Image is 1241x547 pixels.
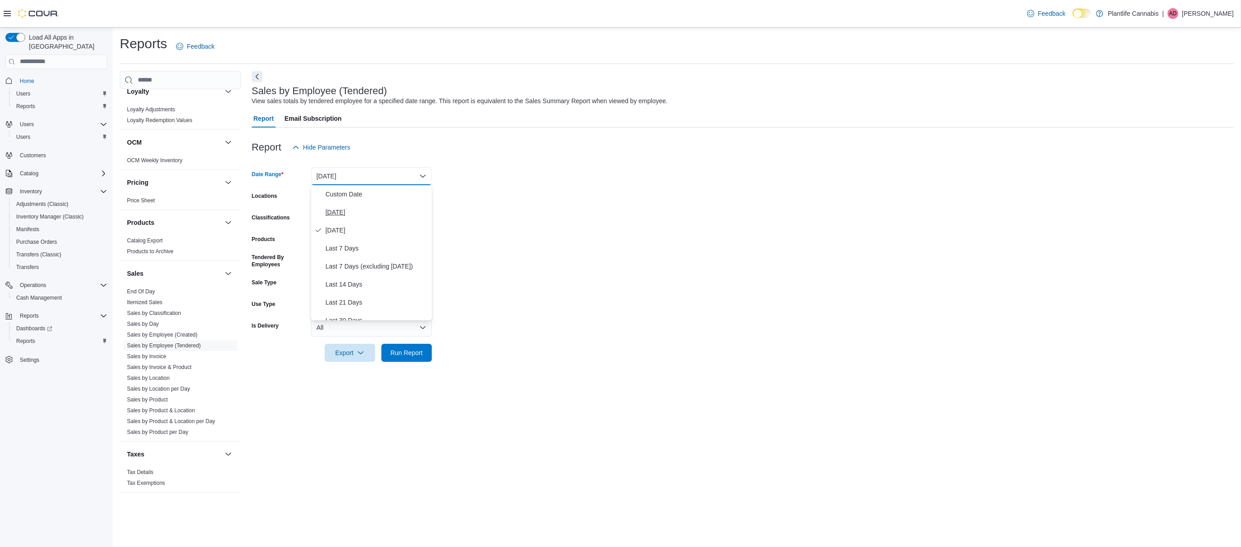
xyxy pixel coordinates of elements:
button: Operations [16,280,50,291]
span: Sales by Location per Day [127,385,190,392]
label: Tendered By Employees [252,254,308,268]
a: Feedback [172,37,218,55]
button: Pricing [223,177,234,188]
span: Loyalty Redemption Values [127,117,192,124]
div: Products [120,235,241,260]
button: All [311,319,432,337]
span: Purchase Orders [13,237,107,247]
button: Run Report [381,344,432,362]
button: Operations [2,279,111,292]
span: Settings [16,354,107,365]
span: Inventory Manager (Classic) [13,211,107,222]
label: Sale Type [252,279,276,286]
span: Sales by Product [127,396,168,403]
h3: Sales [127,269,144,278]
span: Customers [16,150,107,161]
img: Cova [18,9,59,18]
span: Transfers (Classic) [16,251,61,258]
span: Loyalty Adjustments [127,106,175,113]
a: Cash Management [13,292,65,303]
button: Home [2,74,111,87]
label: Products [252,236,275,243]
button: Hide Parameters [289,138,354,156]
span: Users [13,132,107,142]
span: Reports [13,336,107,346]
h1: Reports [120,35,167,53]
a: Customers [16,150,50,161]
a: Sales by Location [127,375,170,381]
span: Inventory [16,186,107,197]
span: Report [254,109,274,128]
span: Last 21 Days [326,297,428,308]
a: Users [13,88,34,99]
button: Customers [2,149,111,162]
span: Itemized Sales [127,299,163,306]
span: Sales by Location [127,374,170,382]
p: [PERSON_NAME] [1182,8,1234,19]
a: Feedback [1024,5,1069,23]
p: Plantlife Cannabis [1108,8,1159,19]
a: Reports [13,101,39,112]
button: Users [9,87,111,100]
h3: Loyalty [127,87,149,96]
span: Dashboards [13,323,107,334]
div: OCM [120,155,241,169]
a: Sales by Invoice [127,353,166,360]
button: Cash Management [9,292,111,304]
a: Price Sheet [127,197,155,204]
label: Is Delivery [252,322,279,329]
span: Catalog [20,170,38,177]
a: Settings [16,355,43,365]
span: Sales by Employee (Tendered) [127,342,201,349]
span: Email Subscription [285,109,342,128]
span: Products to Archive [127,248,173,255]
span: Users [16,119,107,130]
h3: OCM [127,138,142,147]
span: Feedback [187,42,214,51]
button: Taxes [127,450,221,459]
h3: Taxes [127,450,145,459]
button: Taxes [223,449,234,460]
span: Tax Exemptions [127,479,165,487]
span: Settings [20,356,39,364]
span: Reports [13,101,107,112]
span: Last 30 Days [326,315,428,326]
a: Dashboards [9,322,111,335]
button: Transfers (Classic) [9,248,111,261]
div: Sales [120,286,241,441]
button: Purchase Orders [9,236,111,248]
span: Hide Parameters [303,143,350,152]
a: Sales by Product & Location per Day [127,418,215,424]
span: Catalog Export [127,237,163,244]
a: Itemized Sales [127,299,163,305]
button: Users [9,131,111,143]
button: OCM [127,138,221,147]
a: Users [13,132,34,142]
h3: Products [127,218,154,227]
span: Transfers [16,264,39,271]
button: Adjustments (Classic) [9,198,111,210]
button: Catalog [2,167,111,180]
span: Last 7 Days [326,243,428,254]
span: Last 7 Days (excluding [DATE]) [326,261,428,272]
a: Transfers [13,262,42,273]
span: Load All Apps in [GEOGRAPHIC_DATA] [25,33,107,51]
button: Reports [9,100,111,113]
span: Sales by Product & Location per Day [127,418,215,425]
span: Sales by Day [127,320,159,328]
div: Pricing [120,195,241,210]
div: Taxes [120,467,241,492]
span: Catalog [16,168,107,179]
span: Cash Management [16,294,62,301]
span: AD [1169,8,1177,19]
span: Tax Details [127,469,154,476]
span: Operations [20,282,46,289]
h3: Report [252,142,281,153]
span: Reports [16,103,35,110]
h3: Pricing [127,178,148,187]
a: Products to Archive [127,248,173,255]
div: Select listbox [311,185,432,320]
span: Reports [16,337,35,345]
span: Sales by Employee (Created) [127,331,198,338]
